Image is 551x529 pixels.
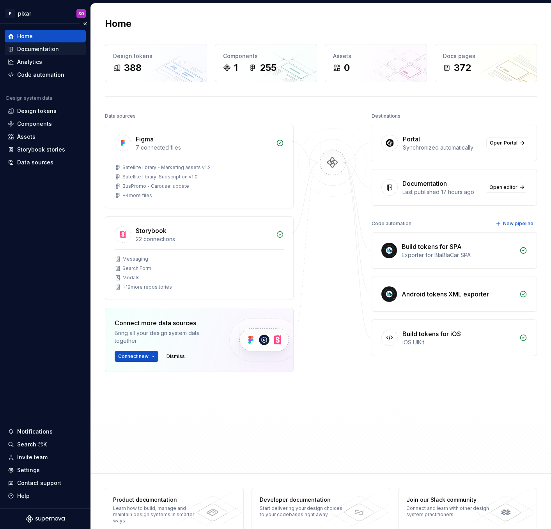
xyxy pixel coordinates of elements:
[113,52,199,60] div: Design tokens
[234,62,238,74] div: 1
[260,62,276,74] div: 255
[486,138,527,148] a: Open Portal
[5,130,86,143] a: Assets
[5,143,86,156] a: Storybook stories
[5,156,86,169] a: Data sources
[17,441,47,448] div: Search ⌘K
[17,58,42,66] div: Analytics
[2,5,89,22] button: PpixarSO
[490,140,517,146] span: Open Portal
[344,62,350,74] div: 0
[17,133,35,141] div: Assets
[17,428,53,436] div: Notifications
[5,56,86,68] a: Analytics
[493,218,537,229] button: New pipeline
[406,496,494,504] div: Join our Slack community
[6,95,52,101] div: Design system data
[136,144,271,152] div: 7 connected files
[489,184,517,190] span: Open editor
[18,10,31,18] div: pixar
[486,182,527,193] a: Open editor
[5,30,86,42] a: Home
[402,188,481,196] div: Last published 17 hours ago
[402,242,462,251] div: Build tokens for SPA
[260,496,348,504] div: Developer documentation
[5,43,86,55] a: Documentation
[223,52,309,60] div: Components
[136,235,271,243] div: 22 connections
[402,339,515,346] div: iOS UIKit
[403,134,420,144] div: Portal
[17,45,59,53] div: Documentation
[163,351,188,362] button: Dismiss
[122,284,172,290] div: + 19 more repositories
[17,32,33,40] div: Home
[80,18,90,29] button: Collapse sidebar
[105,216,294,300] a: Storybook22 connectionsMessagingSearch FormModals+19more repositories
[122,256,148,262] div: Messaging
[122,164,211,171] div: Satellite library - Marketing assets v1.2
[136,226,167,235] div: Storybook
[17,107,57,115] div: Design tokens
[113,496,201,504] div: Product documentation
[122,265,151,272] div: Search Form
[122,192,152,199] div: + 4 more files
[503,220,533,227] span: New pipeline
[5,438,86,451] button: Search ⌘K
[136,134,154,144] div: Figma
[215,44,317,82] a: Components1255
[105,111,136,122] div: Data sources
[115,318,216,328] div: Connect more data sources
[260,505,348,518] div: Start delivering your design choices to your codebases right away.
[124,62,142,74] div: 388
[5,451,86,464] a: Invite team
[167,353,185,360] span: Dismiss
[122,183,189,189] div: BusPromo - Carousel update
[333,52,419,60] div: Assets
[454,62,471,74] div: 372
[118,353,149,360] span: Connect new
[17,492,30,500] div: Help
[443,52,529,60] div: Docs pages
[17,453,48,461] div: Invite team
[115,329,216,345] div: Bring all your design system data together.
[402,179,447,188] div: Documentation
[105,18,131,30] h2: Home
[5,105,86,117] a: Design tokens
[5,490,86,502] button: Help
[403,144,482,152] div: Synchronized automatically
[372,218,411,229] div: Code automation
[113,505,201,524] div: Learn how to build, manage and maintain design systems in smarter ways.
[325,44,427,82] a: Assets0
[17,466,40,474] div: Settings
[5,464,86,476] a: Settings
[26,515,65,523] svg: Supernova Logo
[17,159,53,166] div: Data sources
[402,251,515,259] div: Exporter for BlaBlaCar SPA
[122,174,198,180] div: Satellite library: Subscription v1.0
[115,351,158,362] button: Connect new
[17,479,61,487] div: Contact support
[5,425,86,438] button: Notifications
[122,275,140,281] div: Modals
[435,44,537,82] a: Docs pages372
[17,71,64,79] div: Code automation
[402,289,489,299] div: Android tokens XML exporter
[17,120,52,128] div: Components
[105,125,294,208] a: Figma7 connected filesSatellite library - Marketing assets v1.2Satellite library: Subscription v1...
[5,477,86,489] button: Contact support
[105,44,207,82] a: Design tokens388
[78,11,84,17] div: SO
[17,146,65,153] div: Storybook stories
[402,329,461,339] div: Build tokens for iOS
[406,505,494,518] div: Connect and learn with other design system practitioners.
[5,9,15,18] div: P
[372,111,400,122] div: Destinations
[5,118,86,130] a: Components
[5,69,86,81] a: Code automation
